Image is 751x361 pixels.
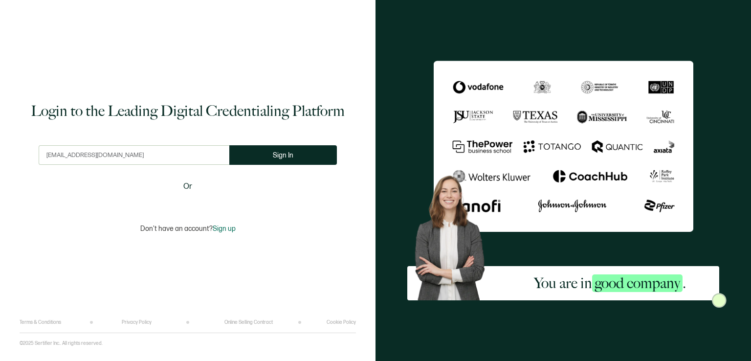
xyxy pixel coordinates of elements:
[327,319,356,325] a: Cookie Policy
[20,340,103,346] p: ©2025 Sertifier Inc.. All rights reserved.
[229,145,337,165] button: Sign In
[20,319,61,325] a: Terms & Conditions
[213,225,236,233] span: Sign up
[31,101,345,121] h1: Login to the Leading Digital Credentialing Platform
[140,225,236,233] p: Don't have an account?
[273,152,293,159] span: Sign In
[39,145,229,165] input: Enter your work email address
[407,169,501,300] img: Sertifier Login - You are in <span class="strong-h">good company</span>. Hero
[712,293,727,308] img: Sertifier Login
[183,180,192,193] span: Or
[224,319,273,325] a: Online Selling Contract
[122,319,152,325] a: Privacy Policy
[434,61,693,232] img: Sertifier Login - You are in <span class="strong-h">good company</span>.
[592,274,683,292] span: good company
[534,273,686,293] h2: You are in .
